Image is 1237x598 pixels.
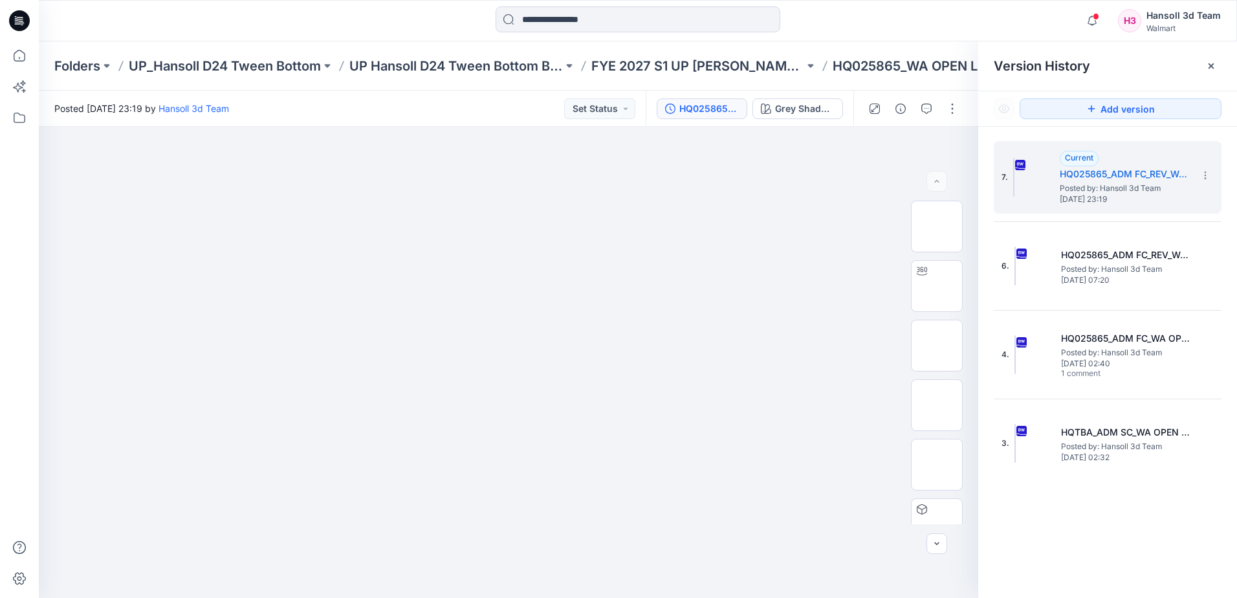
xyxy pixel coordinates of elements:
a: UP_Hansoll D24 Tween Bottom [129,57,321,75]
span: Posted [DATE] 23:19 by [54,102,229,115]
a: UP Hansoll D24 Tween Bottom Board [349,57,563,75]
div: Walmart [1146,23,1221,33]
span: Posted by: Hansoll 3d Team [1061,263,1190,276]
div: H3 [1118,9,1141,32]
a: FYE 2027 S1 UP [PERSON_NAME] BOTTOM [591,57,805,75]
span: Posted by: Hansoll 3d Team [1061,440,1190,453]
a: Folders [54,57,100,75]
span: 4. [1002,349,1009,360]
img: HQ025865_ADM FC_WA OPEN LEG PANT [1014,335,1016,374]
p: HQ025865_WA OPEN LEG PANT [833,57,1033,75]
span: [DATE] 02:40 [1061,359,1190,368]
img: HQ025865_ADM FC_REV_WA OPEN LEG PANT [1013,158,1014,197]
div: Grey Shadow (Pigment Dyeing) [775,102,835,116]
button: Grey Shadow (Pigment Dyeing) [752,98,843,119]
span: 7. [1002,172,1008,183]
span: Current [1065,153,1093,162]
button: HQ025865_ADM FC_REV_WA OPEN LEG PANT [657,98,747,119]
span: Posted by: Hansoll 3d Team [1060,182,1189,195]
span: Posted by: Hansoll 3d Team [1061,346,1190,359]
h5: HQ025865_ADM FC_REV_WA OPEN LEG PANT [1060,166,1189,182]
span: 3. [1002,437,1009,449]
button: Details [890,98,911,119]
h5: HQTBA_ADM SC_WA OPEN LEG PANT [1061,425,1190,440]
img: HQTBA_ADM SC_WA OPEN LEG PANT [1014,424,1016,463]
button: Close [1206,61,1216,71]
span: 6. [1002,260,1009,272]
h5: HQ025865_ADM FC_WA OPEN LEG PANT [1061,331,1190,346]
span: [DATE] 02:32 [1061,453,1190,462]
img: HQ025865_ADM FC_REV_WA OPEN LEG PANT [1014,247,1016,285]
button: Add version [1020,98,1221,119]
div: HQ025865_ADM FC_REV_WA OPEN LEG PANT [679,102,739,116]
span: [DATE] 07:20 [1061,276,1190,285]
h5: HQ025865_ADM FC_REV_WA OPEN LEG PANT [1061,247,1190,263]
a: Hansoll 3d Team [159,103,229,114]
span: 1 comment [1061,369,1152,379]
span: [DATE] 23:19 [1060,195,1189,204]
button: Show Hidden Versions [994,98,1014,119]
span: Version History [994,58,1090,74]
div: Hansoll 3d Team [1146,8,1221,23]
